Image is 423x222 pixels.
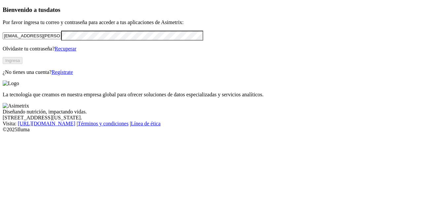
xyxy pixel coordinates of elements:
[3,121,420,127] div: Visita : | |
[3,103,29,109] img: Asimetrix
[131,121,161,126] a: Línea de ética
[3,109,420,115] div: Diseñando nutrición, impactando vidas.
[3,127,420,133] div: © 2025 Iluma
[3,32,61,39] input: Tu correo
[3,115,420,121] div: [STREET_ADDRESS][US_STATE].
[78,121,129,126] a: Términos y condiciones
[18,121,75,126] a: [URL][DOMAIN_NAME]
[3,46,420,52] p: Olvidaste tu contraseña?
[3,69,420,75] p: ¿No tienes una cuenta?
[3,80,19,86] img: Logo
[3,57,22,64] button: Ingresa
[3,6,420,14] h3: Bienvenido a tus
[52,69,73,75] a: Regístrate
[46,6,60,13] span: datos
[55,46,76,51] a: Recuperar
[3,92,420,98] p: La tecnología que creamos en nuestra empresa global para ofrecer soluciones de datos especializad...
[3,19,420,25] p: Por favor ingresa tu correo y contraseña para acceder a tus aplicaciones de Asimetrix:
